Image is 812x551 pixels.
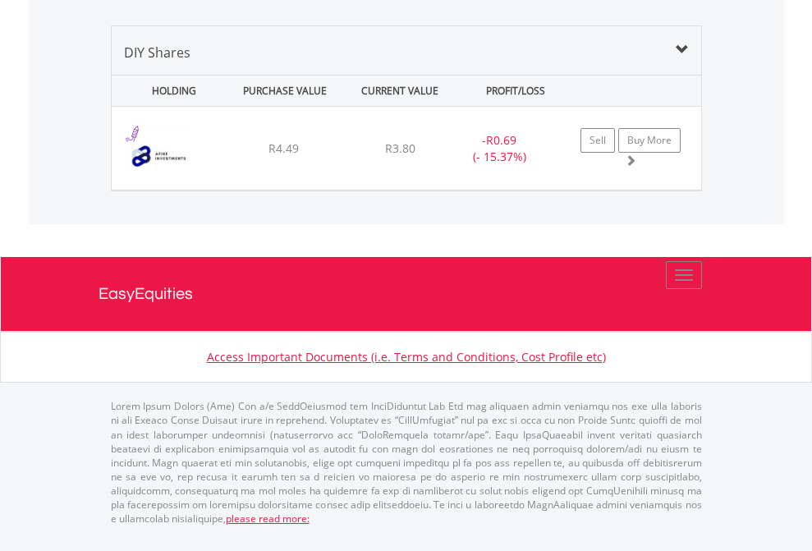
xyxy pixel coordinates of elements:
[207,349,606,365] a: Access Important Documents (i.e. Terms and Conditions, Cost Profile etc)
[124,44,190,62] span: DIY Shares
[344,76,456,106] div: CURRENT VALUE
[229,76,341,106] div: PURCHASE VALUE
[226,512,310,526] a: please read more:
[618,128,681,153] a: Buy More
[113,76,225,106] div: HOLDING
[460,76,571,106] div: PROFIT/LOSS
[448,132,551,165] div: - (- 15.37%)
[385,140,415,156] span: R3.80
[111,399,702,526] p: Lorem Ipsum Dolors (Ame) Con a/e SeddOeiusmod tem InciDiduntut Lab Etd mag aliquaen admin veniamq...
[120,127,203,186] img: EQU.ZA.ANI.png
[486,132,516,148] span: R0.69
[268,140,299,156] span: R4.49
[99,257,714,331] a: EasyEquities
[580,128,615,153] a: Sell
